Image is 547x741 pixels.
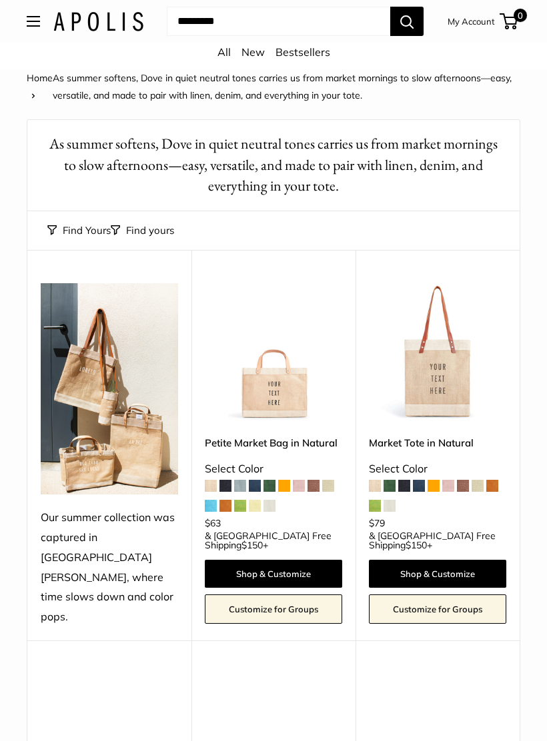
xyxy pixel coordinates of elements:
a: description_Make it yours with custom printed text.description_The Original Market bag in its 4 n... [369,283,506,420]
div: Select Color [369,459,506,479]
div: Our summer collection was captured in [GEOGRAPHIC_DATA][PERSON_NAME], where time slows down and c... [41,508,178,627]
button: Search [390,7,424,36]
span: $150 [241,539,263,551]
span: $79 [369,517,385,529]
a: Shop & Customize [369,560,506,588]
span: & [GEOGRAPHIC_DATA] Free Shipping + [205,531,342,550]
a: 0 [501,13,518,29]
img: description_Make it yours with custom printed text. [369,283,506,420]
button: Filter collection [111,221,174,240]
a: Home [27,72,53,84]
input: Search... [167,7,390,36]
span: & [GEOGRAPHIC_DATA] Free Shipping + [369,531,506,550]
a: Customize for Groups [205,594,342,624]
a: Petite Market Bag in Naturaldescription_Effortless style that elevates every moment [205,283,342,420]
a: All [217,45,231,59]
img: Petite Market Bag in Natural [205,283,342,420]
span: $150 [406,539,427,551]
a: My Account [448,13,495,29]
a: Shop & Customize [205,560,342,588]
button: Open menu [27,16,40,27]
a: Customize for Groups [369,594,506,624]
span: As summer softens, Dove in quiet neutral tones carries us from market mornings to slow afternoons... [53,72,512,101]
img: Apolis [53,12,143,31]
div: Select Color [205,459,342,479]
span: 0 [514,9,527,22]
button: Find Yours [47,221,111,240]
a: Petite Market Bag in Natural [205,435,342,450]
span: $63 [205,517,221,529]
nav: Breadcrumb [27,69,520,104]
a: New [241,45,265,59]
h1: As summer softens, Dove in quiet neutral tones carries us from market mornings to slow afternoons... [47,133,500,196]
a: Market Tote in Natural [369,435,506,450]
a: Bestsellers [276,45,330,59]
img: Our summer collection was captured in Todos Santos, where time slows down and color pops. [41,283,178,494]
